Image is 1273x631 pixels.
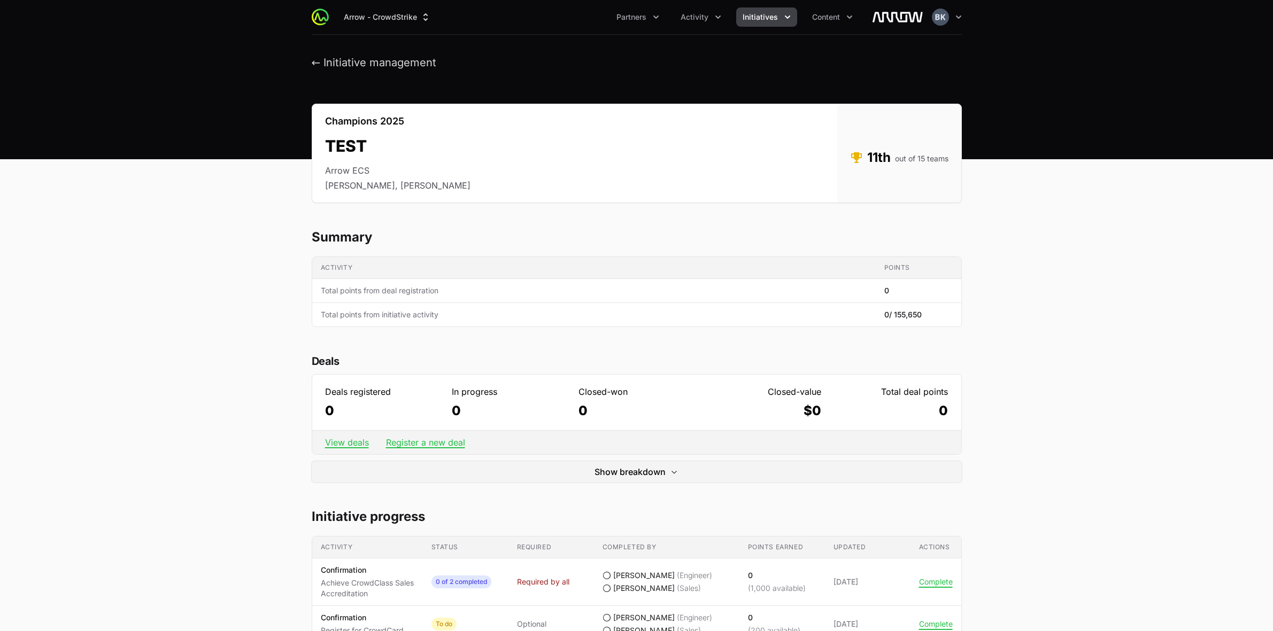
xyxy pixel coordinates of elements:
section: TEST's details [312,104,962,203]
span: 0 [884,309,922,320]
div: Initiatives menu [736,7,797,27]
th: Status [423,536,508,558]
span: 0 [884,285,889,296]
dt: Deals registered [325,385,441,398]
button: Show breakdownExpand/Collapse [312,461,962,482]
dd: 0 [832,402,948,419]
p: 0 [748,612,800,623]
span: Optional [517,619,546,629]
button: ← Initiative management [312,56,437,69]
dd: 11th [850,149,948,166]
h2: Deals [312,353,962,370]
span: [DATE] [834,577,902,587]
p: Confirmation [321,565,414,575]
p: Confirmation [321,612,404,623]
li: Arrow ECS [325,164,470,177]
button: Partners [610,7,666,27]
button: Arrow - CrowdStrike [337,7,437,27]
h2: Initiative progress [312,508,962,525]
button: Initiatives [736,7,797,27]
h2: TEST [325,136,470,155]
button: Activity [674,7,728,27]
li: [PERSON_NAME], [PERSON_NAME] [325,179,470,192]
a: Register a new deal [386,437,465,448]
span: Total points from initiative activity [321,309,867,320]
div: Activity menu [674,7,728,27]
th: Points [876,257,961,279]
dt: Closed-value [705,385,821,398]
span: Content [812,12,840,22]
span: Activity [681,12,708,22]
button: Complete [919,619,953,629]
a: View deals [325,437,369,448]
div: Main navigation [329,7,859,27]
th: Updated [825,536,911,558]
span: Total points from deal registration [321,285,867,296]
dd: 0 [452,402,568,419]
span: (Sales) [677,583,701,594]
th: Activity [312,536,423,558]
span: Partners [616,12,646,22]
div: Partners menu [610,7,666,27]
span: / 155,650 [889,310,922,319]
span: [DATE] [834,619,902,629]
dd: $0 [705,402,821,419]
span: Initiatives [743,12,778,22]
span: out of 15 teams [895,153,948,164]
th: Actions [911,536,961,558]
button: Content [806,7,859,27]
span: [PERSON_NAME] [613,570,675,581]
th: Points earned [739,536,825,558]
dd: 0 [325,402,441,419]
span: [PERSON_NAME] [613,583,675,594]
img: Brittany Karno [932,9,949,26]
p: Champions 2025 [325,115,470,128]
p: 0 [748,570,806,581]
span: [PERSON_NAME] [613,612,675,623]
button: Complete [919,577,953,587]
h2: Summary [312,229,962,246]
span: Show breakdown [595,465,666,478]
th: Activity [312,257,876,279]
div: Supplier switch menu [337,7,437,27]
dt: Closed-won [578,385,695,398]
dt: In progress [452,385,568,398]
dt: Total deal points [832,385,948,398]
img: Arrow [872,6,923,28]
p: (1,000 available) [748,583,806,594]
p: Achieve CrowdClass Sales Accreditation [321,578,414,599]
span: Required by all [517,577,569,587]
span: (Engineer) [677,570,712,581]
div: Content menu [806,7,859,27]
th: Required [508,536,594,558]
section: Deal statistics [312,353,962,482]
span: (Engineer) [677,612,712,623]
section: TEST's progress summary [312,229,962,327]
dd: 0 [578,402,695,419]
img: ActivitySource [312,9,329,26]
th: Completed by [594,536,739,558]
svg: Expand/Collapse [670,468,678,476]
